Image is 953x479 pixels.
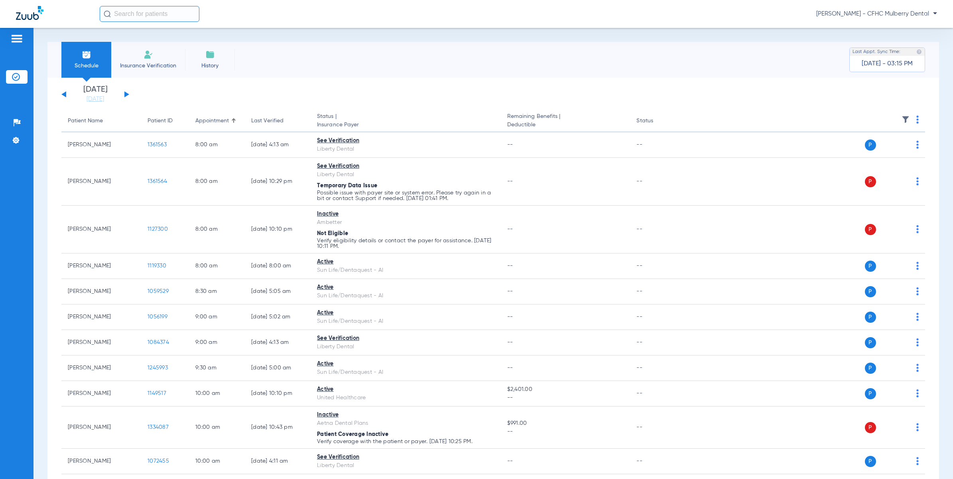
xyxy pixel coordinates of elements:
img: group-dot-blue.svg [916,225,919,233]
td: 8:00 AM [189,253,245,279]
span: Temporary Data Issue [317,183,377,188]
img: History [205,50,215,59]
span: -- [507,289,513,294]
img: group-dot-blue.svg [916,423,919,431]
div: Last Verified [251,117,284,125]
td: -- [630,279,684,304]
span: P [865,363,876,374]
td: -- [630,253,684,279]
img: group-dot-blue.svg [916,389,919,397]
div: Patient ID [148,117,183,125]
td: [PERSON_NAME] [61,449,141,474]
div: Active [317,360,494,368]
iframe: Chat Widget [913,441,953,479]
div: See Verification [317,137,494,145]
th: Status | [311,110,501,132]
th: Status [630,110,684,132]
td: [DATE] 10:43 PM [245,406,311,449]
div: Sun Life/Dentaquest - AI [317,368,494,377]
span: 1245993 [148,365,168,371]
span: -- [507,428,624,436]
td: [DATE] 5:02 AM [245,304,311,330]
p: Verify coverage with the patient or payer. [DATE] 10:25 PM. [317,439,494,444]
td: [PERSON_NAME] [61,158,141,206]
td: [PERSON_NAME] [61,206,141,253]
span: -- [507,179,513,184]
td: [DATE] 5:05 AM [245,279,311,304]
div: Sun Life/Dentaquest - AI [317,266,494,275]
td: 8:00 AM [189,158,245,206]
span: [DATE] - 03:15 PM [862,60,913,68]
p: Verify eligibility details or contact the payer for assistance. [DATE] 10:11 PM. [317,238,494,249]
span: 1361564 [148,179,167,184]
div: Active [317,258,494,266]
input: Search for patients [100,6,199,22]
td: -- [630,355,684,381]
img: group-dot-blue.svg [916,116,919,124]
img: hamburger-icon [10,34,23,43]
div: See Verification [317,162,494,171]
span: 1334087 [148,424,169,430]
span: History [191,62,229,70]
div: Liberty Dental [317,461,494,470]
td: [DATE] 10:29 PM [245,158,311,206]
span: P [865,456,876,467]
img: group-dot-blue.svg [916,262,919,270]
td: 8:00 AM [189,206,245,253]
div: Appointment [195,117,238,125]
span: P [865,176,876,187]
div: Sun Life/Dentaquest - AI [317,317,494,326]
td: 9:00 AM [189,330,245,355]
td: -- [630,206,684,253]
a: [DATE] [71,95,119,103]
li: [DATE] [71,86,119,103]
td: 9:30 AM [189,355,245,381]
span: 1127300 [148,226,168,232]
span: 1072455 [148,458,169,464]
td: -- [630,406,684,449]
div: Patient Name [68,117,135,125]
span: P [865,261,876,272]
img: filter.svg [902,116,910,124]
td: 10:00 AM [189,449,245,474]
span: -- [507,458,513,464]
div: Active [317,385,494,394]
img: Schedule [82,50,91,59]
td: -- [630,330,684,355]
td: 10:00 AM [189,381,245,406]
span: -- [507,365,513,371]
span: Insurance Payer [317,121,494,129]
td: -- [630,381,684,406]
td: [PERSON_NAME] [61,355,141,381]
td: [DATE] 10:10 PM [245,206,311,253]
span: $991.00 [507,419,624,428]
td: [DATE] 4:11 AM [245,449,311,474]
td: 8:30 AM [189,279,245,304]
span: 1056199 [148,314,167,320]
div: Inactive [317,411,494,419]
img: group-dot-blue.svg [916,177,919,185]
span: 1119330 [148,263,166,269]
div: Patient Name [68,117,103,125]
td: [DATE] 5:00 AM [245,355,311,381]
td: -- [630,158,684,206]
span: P [865,337,876,348]
img: Search Icon [104,10,111,18]
span: 1149517 [148,391,166,396]
span: P [865,224,876,235]
img: group-dot-blue.svg [916,287,919,295]
td: 10:00 AM [189,406,245,449]
td: [PERSON_NAME] [61,406,141,449]
div: Last Verified [251,117,304,125]
div: Patient ID [148,117,173,125]
th: Remaining Benefits | [501,110,630,132]
td: [PERSON_NAME] [61,381,141,406]
span: Schedule [67,62,105,70]
img: Manual Insurance Verification [144,50,153,59]
span: Patient Coverage Inactive [317,432,388,437]
td: -- [630,132,684,158]
p: Possible issue with payer site or system error. Please try again in a bit or contact Support if n... [317,190,494,201]
div: Ambetter [317,218,494,227]
div: United Healthcare [317,394,494,402]
td: [DATE] 4:13 AM [245,330,311,355]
